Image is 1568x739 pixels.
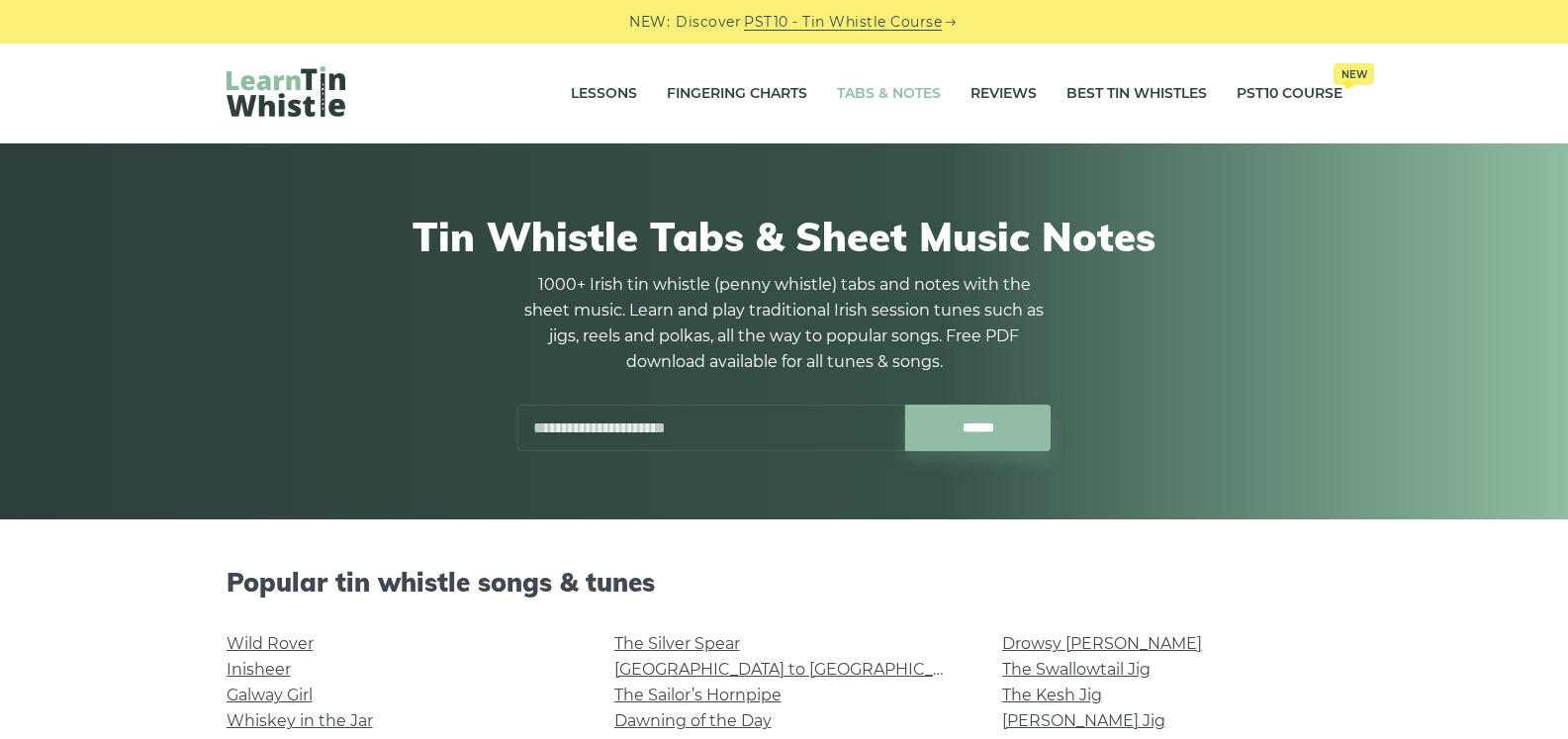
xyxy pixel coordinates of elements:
a: Dawning of the Day [614,711,772,730]
a: The Silver Spear [614,634,740,653]
a: [GEOGRAPHIC_DATA] to [GEOGRAPHIC_DATA] [614,660,979,679]
a: Whiskey in the Jar [227,711,373,730]
a: Drowsy [PERSON_NAME] [1002,634,1202,653]
p: 1000+ Irish tin whistle (penny whistle) tabs and notes with the sheet music. Learn and play tradi... [517,272,1052,375]
a: Fingering Charts [667,69,807,119]
a: [PERSON_NAME] Jig [1002,711,1165,730]
a: The Sailor’s Hornpipe [614,686,782,704]
span: New [1334,63,1374,85]
h2: Popular tin whistle songs & tunes [227,567,1342,598]
a: Inisheer [227,660,291,679]
a: The Kesh Jig [1002,686,1102,704]
a: Tabs & Notes [837,69,941,119]
a: Lessons [571,69,637,119]
a: Galway Girl [227,686,313,704]
img: LearnTinWhistle.com [227,66,345,117]
h1: Tin Whistle Tabs & Sheet Music Notes [227,213,1342,260]
a: PST10 CourseNew [1237,69,1342,119]
a: The Swallowtail Jig [1002,660,1151,679]
a: Wild Rover [227,634,314,653]
a: Best Tin Whistles [1066,69,1207,119]
a: Reviews [970,69,1037,119]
